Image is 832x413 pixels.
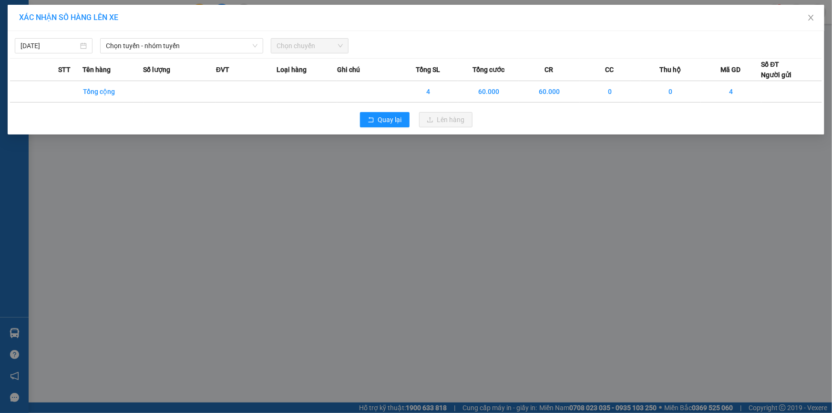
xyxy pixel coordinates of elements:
span: CC [606,64,614,75]
button: Close [798,5,824,31]
span: Chọn tuyến - nhóm tuyến [106,39,257,53]
span: Thu hộ [659,64,681,75]
span: STT [58,64,71,75]
span: XÁC NHẬN SỐ HÀNG LÊN XE [19,13,118,22]
td: Tổng cộng [83,81,144,103]
span: Quay lại [378,114,402,125]
span: Tổng SL [416,64,440,75]
span: Chọn chuyến [277,39,343,53]
button: rollbackQuay lại [360,112,410,127]
span: Số lượng [144,64,171,75]
button: uploadLên hàng [419,112,472,127]
input: 12/09/2025 [21,41,78,51]
div: Số ĐT Người gửi [761,59,792,80]
td: 0 [580,81,640,103]
span: Tổng cước [472,64,504,75]
span: Mã GD [721,64,741,75]
span: close [807,14,815,21]
span: rollback [368,116,374,124]
span: down [252,43,258,49]
td: 4 [701,81,761,103]
td: 60.000 [458,81,519,103]
td: 4 [398,81,458,103]
span: Loại hàng [277,64,307,75]
span: CR [545,64,554,75]
span: Ghi chú [337,64,360,75]
span: Tên hàng [83,64,111,75]
td: 60.000 [519,81,579,103]
td: 0 [640,81,701,103]
span: ĐVT [216,64,229,75]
